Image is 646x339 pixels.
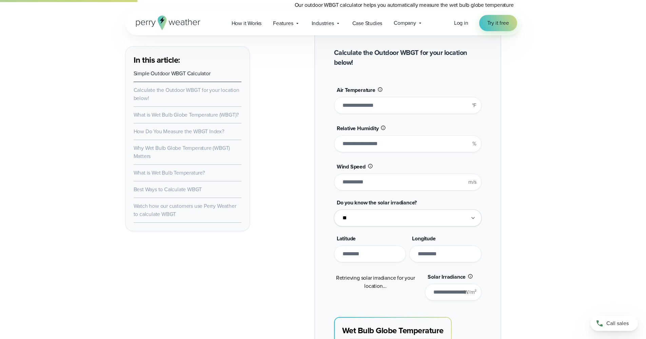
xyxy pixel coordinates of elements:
span: Wind Speed [337,163,366,171]
a: Why Wet Bulb Globe Temperature (WBGT) Matters [134,144,230,160]
span: Longitude [412,235,435,242]
a: Calculate the Outdoor WBGT for your location below! [134,86,239,102]
span: Features [273,19,293,27]
span: Case Studies [352,19,383,27]
span: Latitude [337,235,356,242]
a: What is Wet Bulb Globe Temperature (WBGT)? [134,111,239,119]
a: What is Wet Bulb Temperature? [134,169,205,177]
span: Company [394,19,416,27]
a: How Do You Measure the WBGT Index? [134,127,224,135]
p: Our outdoor WBGT calculator helps you automatically measure the wet bulb globe temperature quickl... [295,1,521,17]
h2: Calculate the Outdoor WBGT for your location below! [334,48,482,67]
a: Call sales [590,316,638,331]
a: Try it free [479,15,517,31]
span: Air Temperature [337,86,375,94]
a: How it Works [226,16,268,30]
a: Log in [454,19,468,27]
a: Simple Outdoor WBGT Calculator [134,69,211,77]
span: Try it free [487,19,509,27]
span: Solar Irradiance [428,273,466,281]
span: Relative Humidity [337,124,379,132]
span: Retrieving solar irradiance for your location... [336,274,415,290]
a: Watch how our customers use Perry Weather to calculate WBGT [134,202,236,218]
span: Do you know the solar irradiance? [337,199,417,206]
span: Industries [312,19,334,27]
a: Case Studies [347,16,388,30]
h3: In this article: [134,55,241,65]
span: Call sales [606,319,629,327]
span: How it Works [232,19,262,27]
a: Best Ways to Calculate WBGT [134,185,202,193]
